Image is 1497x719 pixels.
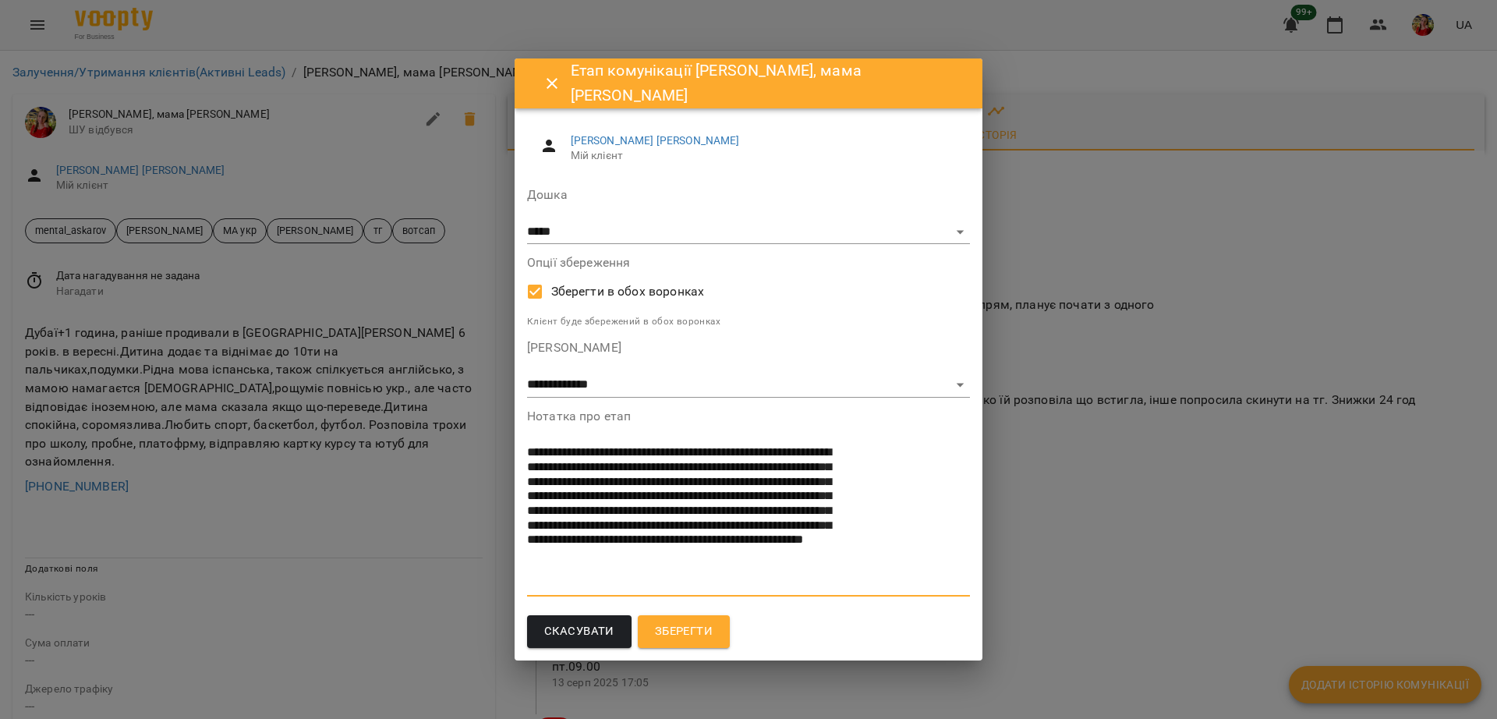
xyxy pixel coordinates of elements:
[571,58,964,108] h6: Етап комунікації [PERSON_NAME], мама [PERSON_NAME]
[527,615,632,648] button: Скасувати
[527,189,970,201] label: Дошка
[533,65,571,102] button: Close
[527,410,970,423] label: Нотатка про етап
[655,622,713,642] span: Зберегти
[544,622,614,642] span: Скасувати
[638,615,730,648] button: Зберегти
[571,148,957,164] span: Мій клієнт
[551,282,705,301] span: Зберегти в обох воронках
[527,257,970,269] label: Опції збереження
[527,314,970,330] p: Клієнт буде збережений в обох воронках
[527,342,970,354] label: [PERSON_NAME]
[571,134,740,147] a: [PERSON_NAME] [PERSON_NAME]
